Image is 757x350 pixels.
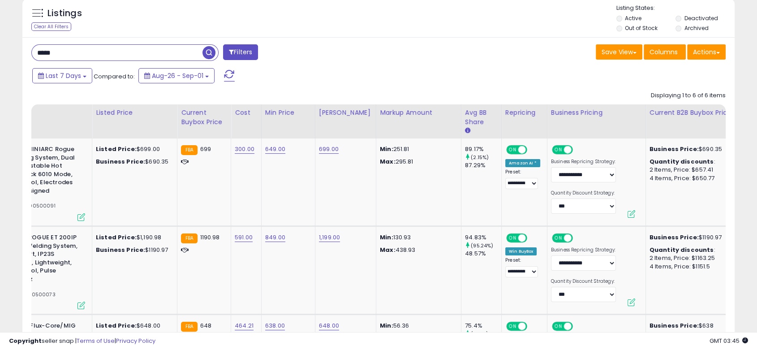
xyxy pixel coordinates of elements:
[649,145,699,153] b: Business Price:
[649,321,699,330] b: Business Price:
[710,337,748,345] span: 2025-09-9 03:45 GMT
[625,24,658,32] label: Out of Stock
[649,174,737,182] div: 4 Items, Price: $650.77
[265,108,311,117] div: Min Price
[465,145,501,153] div: 89.17%
[96,321,137,330] b: Listed Price:
[200,321,211,330] span: 648
[116,337,155,345] a: Privacy Policy
[649,108,740,117] div: Current B2B Buybox Price
[181,233,198,243] small: FBA
[380,157,396,166] strong: Max:
[235,321,254,330] a: 464.21
[649,254,737,262] div: 2 Items, Price: $1163.25
[380,246,396,254] strong: Max:
[471,242,493,249] small: (95.24%)
[649,233,699,242] b: Business Price:
[200,145,211,153] span: 699
[9,337,42,345] strong: Copyright
[551,108,642,117] div: Business Pricing
[644,44,686,60] button: Columns
[380,233,454,242] p: 130.93
[138,68,215,83] button: Aug-26 - Sep-01
[526,146,540,154] span: OFF
[94,72,135,81] span: Compared to:
[505,159,540,167] div: Amazon AI *
[471,154,489,161] small: (2.15%)
[649,233,737,242] div: $1190.97
[96,145,137,153] b: Listed Price:
[649,246,714,254] b: Quantity discounts
[553,323,564,330] span: ON
[200,233,219,242] span: 1190.98
[465,161,501,169] div: 87.29%
[265,233,285,242] a: 849.00
[553,234,564,242] span: ON
[625,14,641,22] label: Active
[616,4,735,13] p: Listing States:
[235,108,258,117] div: Cost
[507,323,518,330] span: ON
[96,145,170,153] div: $699.00
[152,71,203,80] span: Aug-26 - Sep-01
[553,146,564,154] span: ON
[651,91,726,100] div: Displaying 1 to 6 of 6 items
[380,321,393,330] strong: Min:
[551,159,616,165] label: Business Repricing Strategy:
[649,166,737,174] div: 2 Items, Price: $657.41
[380,108,457,117] div: Markup Amount
[223,44,258,60] button: Filters
[96,233,137,242] b: Listed Price:
[684,24,709,32] label: Archived
[235,233,253,242] a: 591.00
[181,145,198,155] small: FBA
[380,158,454,166] p: 295.81
[507,146,518,154] span: ON
[465,250,501,258] div: 48.57%
[96,157,145,166] b: Business Price:
[526,234,540,242] span: OFF
[96,233,170,242] div: $1,190.98
[465,233,501,242] div: 94.83%
[465,322,501,330] div: 75.4%
[265,321,285,330] a: 638.00
[46,71,81,80] span: Last 7 Days
[505,257,540,277] div: Preset:
[77,337,115,345] a: Terms of Use
[96,158,170,166] div: $690.35
[571,234,585,242] span: OFF
[32,68,92,83] button: Last 7 Days
[507,234,518,242] span: ON
[181,322,198,332] small: FBA
[380,246,454,254] p: 438.93
[649,145,737,153] div: $690.35
[465,108,498,127] div: Avg BB Share
[649,246,737,254] div: :
[380,145,393,153] strong: Min:
[319,321,339,330] a: 648.00
[380,322,454,330] p: 56.36
[96,246,145,254] b: Business Price:
[265,145,285,154] a: 649.00
[649,322,737,330] div: $638
[31,22,71,31] div: Clear All Filters
[96,246,170,254] div: $1190.97
[687,44,726,60] button: Actions
[649,263,737,271] div: 4 Items, Price: $1151.5
[319,233,340,242] a: 1,199.00
[649,158,737,166] div: :
[96,322,170,330] div: $648.00
[551,247,616,253] label: Business Repricing Strategy:
[649,157,714,166] b: Quantity discounts
[551,278,616,285] label: Quantity Discount Strategy:
[649,48,678,56] span: Columns
[319,145,339,154] a: 699.00
[9,337,155,346] div: seller snap | |
[181,108,227,127] div: Current Buybox Price
[596,44,642,60] button: Save View
[571,146,585,154] span: OFF
[505,169,540,189] div: Preset:
[319,108,372,117] div: [PERSON_NAME]
[235,145,254,154] a: 300.00
[465,127,470,135] small: Avg BB Share.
